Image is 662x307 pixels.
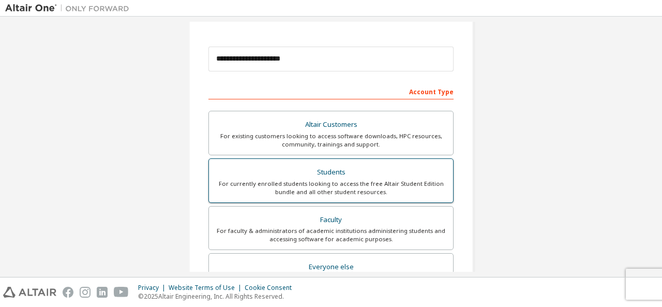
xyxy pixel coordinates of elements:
p: © 2025 Altair Engineering, Inc. All Rights Reserved. [138,292,298,301]
div: For existing customers looking to access software downloads, HPC resources, community, trainings ... [215,132,447,149]
div: For currently enrolled students looking to access the free Altair Student Edition bundle and all ... [215,180,447,196]
div: Everyone else [215,260,447,274]
div: Faculty [215,213,447,227]
img: facebook.svg [63,287,73,298]
img: altair_logo.svg [3,287,56,298]
img: Altair One [5,3,134,13]
div: Account Type [208,83,454,99]
div: Website Terms of Use [169,284,245,292]
img: youtube.svg [114,287,129,298]
img: linkedin.svg [97,287,108,298]
div: Students [215,165,447,180]
div: Privacy [138,284,169,292]
div: For faculty & administrators of academic institutions administering students and accessing softwa... [215,227,447,243]
div: Altair Customers [215,118,447,132]
div: Cookie Consent [245,284,298,292]
img: instagram.svg [80,287,91,298]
